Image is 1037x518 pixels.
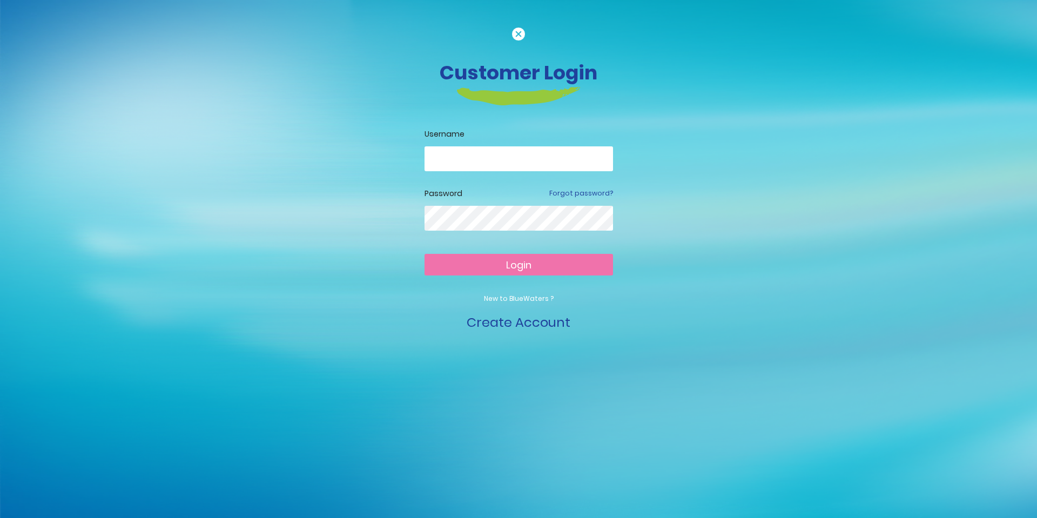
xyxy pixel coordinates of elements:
[425,294,613,304] p: New to BlueWaters ?
[425,188,462,199] label: Password
[457,87,581,105] img: login-heading-border.png
[512,28,525,41] img: cancel
[549,189,613,198] a: Forgot password?
[219,61,818,84] h3: Customer Login
[425,129,613,140] label: Username
[425,254,613,275] button: Login
[506,258,531,272] span: Login
[467,313,570,331] a: Create Account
